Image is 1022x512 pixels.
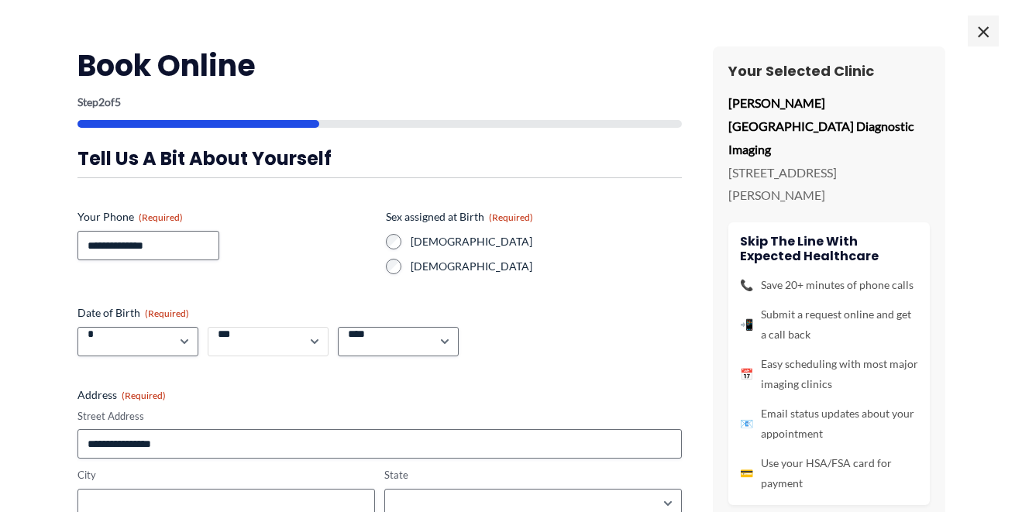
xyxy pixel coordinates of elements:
[740,275,918,295] li: Save 20+ minutes of phone calls
[740,304,918,345] li: Submit a request online and get a call back
[740,414,753,434] span: 📧
[115,95,121,108] span: 5
[139,211,183,223] span: (Required)
[386,209,533,225] legend: Sex assigned at Birth
[77,468,375,483] label: City
[740,364,753,384] span: 📅
[77,146,682,170] h3: Tell us a bit about yourself
[740,463,753,483] span: 💳
[968,15,999,46] span: ×
[77,46,682,84] h2: Book Online
[77,209,373,225] label: Your Phone
[77,387,166,403] legend: Address
[740,453,918,493] li: Use your HSA/FSA card for payment
[740,314,753,335] span: 📲
[740,275,753,295] span: 📞
[77,97,682,108] p: Step of
[77,305,189,321] legend: Date of Birth
[728,62,930,80] h3: Your Selected Clinic
[489,211,533,223] span: (Required)
[728,91,930,160] p: [PERSON_NAME][GEOGRAPHIC_DATA] Diagnostic Imaging
[728,161,930,207] p: [STREET_ADDRESS][PERSON_NAME]
[98,95,105,108] span: 2
[740,404,918,444] li: Email status updates about your appointment
[740,234,918,263] h4: Skip the line with Expected Healthcare
[77,409,682,424] label: Street Address
[411,234,682,249] label: [DEMOGRAPHIC_DATA]
[740,354,918,394] li: Easy scheduling with most major imaging clinics
[145,308,189,319] span: (Required)
[384,468,682,483] label: State
[411,259,682,274] label: [DEMOGRAPHIC_DATA]
[122,390,166,401] span: (Required)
